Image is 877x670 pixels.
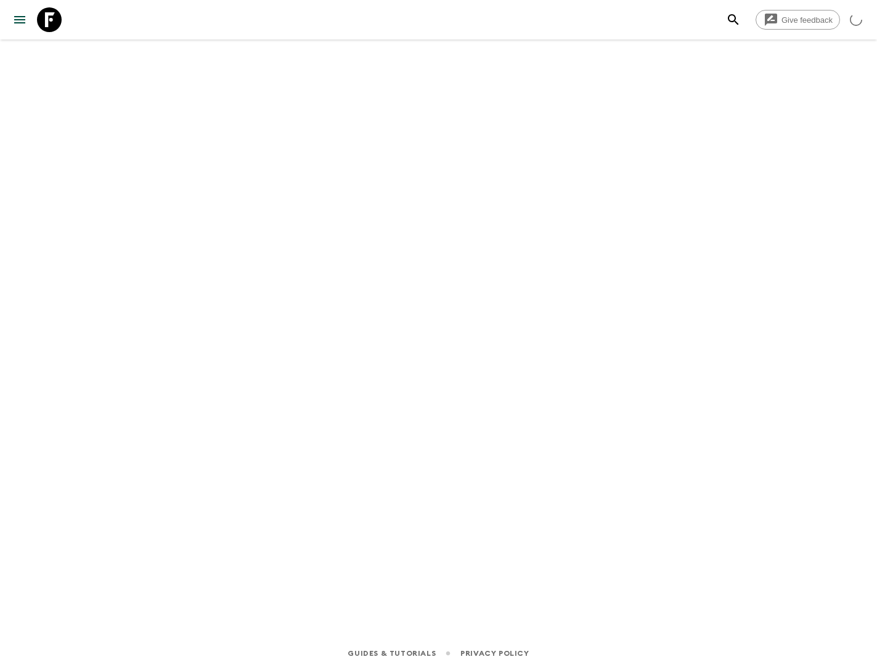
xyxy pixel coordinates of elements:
[775,15,839,25] span: Give feedback
[721,7,746,32] button: search adventures
[460,647,529,660] a: Privacy Policy
[348,647,436,660] a: Guides & Tutorials
[756,10,840,30] a: Give feedback
[7,7,32,32] button: menu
